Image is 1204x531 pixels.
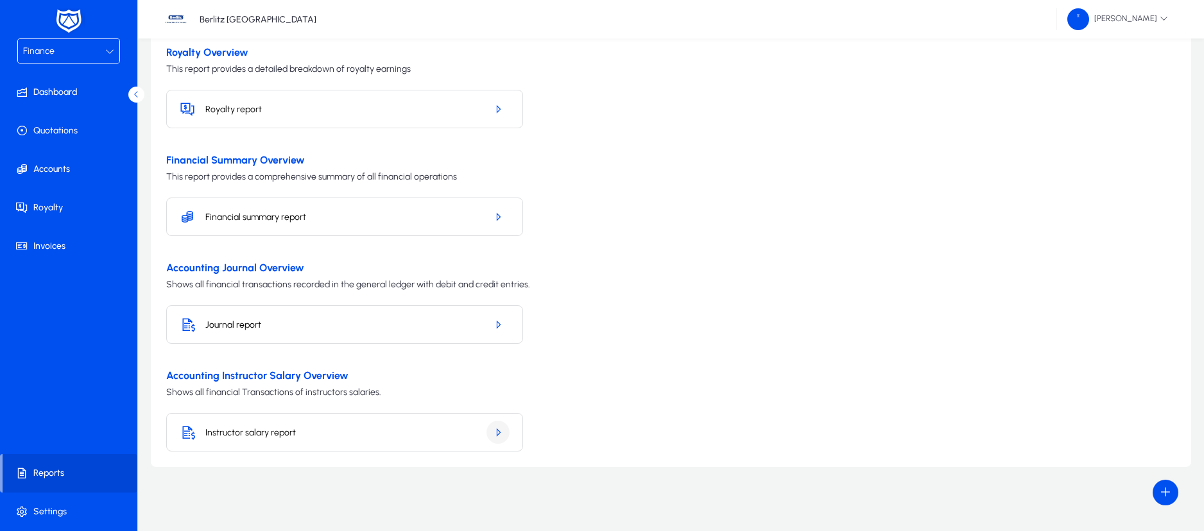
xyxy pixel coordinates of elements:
[3,240,140,253] span: Invoices
[3,505,140,518] span: Settings
[35,74,45,85] img: tab_domain_overview_orange.svg
[166,387,1176,398] p: Shows all financial Transactions of instructors salaries.
[3,86,140,99] span: Dashboard
[3,124,140,137] span: Quotations
[164,7,188,31] img: 37.jpg
[3,112,140,150] a: Quotations
[1067,8,1089,30] img: 58.png
[36,21,63,31] div: v 4.0.25
[166,46,1176,58] h3: Royalty Overview
[166,154,1176,166] h3: Financial Summary Overview
[3,493,140,531] a: Settings
[166,171,1176,182] p: This report provides a comprehensive summary of all financial operations
[3,163,140,176] span: Accounts
[128,74,138,85] img: tab_keywords_by_traffic_grey.svg
[205,427,476,438] h5: Instructor salary report
[166,262,1176,274] h3: Accounting Journal Overview
[23,46,55,56] span: Finance
[21,21,31,31] img: logo_orange.svg
[1057,8,1178,31] button: [PERSON_NAME]
[3,467,137,480] span: Reports
[200,14,316,25] p: Berlitz [GEOGRAPHIC_DATA]
[166,369,1176,382] h3: Accounting Instructor Salary Overview
[166,63,1176,74] p: This report provides a detailed breakdown of royalty earnings
[205,212,476,223] h5: Financial summary report
[3,201,140,214] span: Royalty
[1067,8,1168,30] span: [PERSON_NAME]
[142,76,216,84] div: Keywords by Traffic
[205,319,476,330] h5: Journal report
[49,76,115,84] div: Domain Overview
[53,8,85,35] img: white-logo.png
[3,73,140,112] a: Dashboard
[3,150,140,189] a: Accounts
[3,189,140,227] a: Royalty
[166,279,1176,290] p: Shows all financial transactions recorded in the general ledger with debit and credit entries.
[205,104,476,115] h5: Royalty report
[3,227,140,265] a: Invoices
[21,33,31,44] img: website_grey.svg
[33,33,141,44] div: Domain: [DOMAIN_NAME]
